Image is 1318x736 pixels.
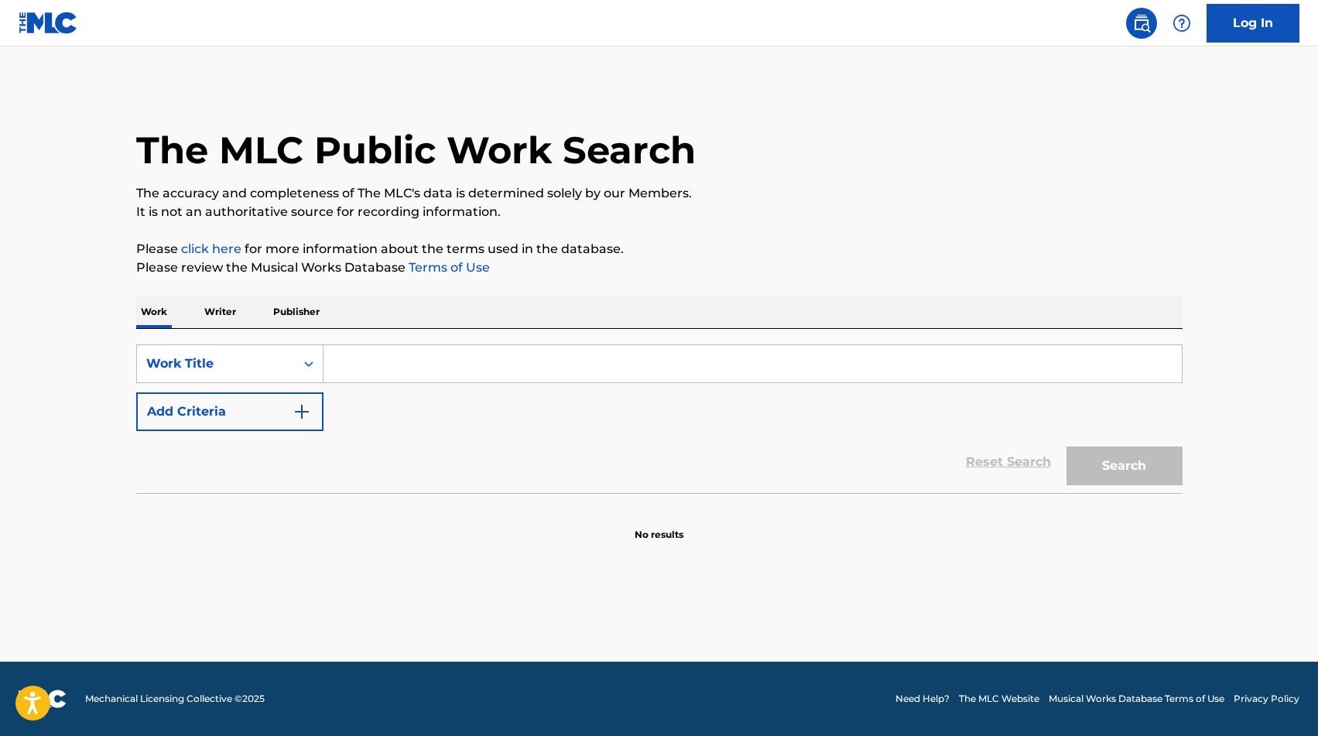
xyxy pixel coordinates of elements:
[635,509,683,542] p: No results
[19,12,78,34] img: MLC Logo
[19,690,67,708] img: logo
[1241,662,1318,736] iframe: Chat Widget
[1132,14,1151,33] img: search
[1234,692,1299,706] a: Privacy Policy
[200,296,241,328] p: Writer
[1166,8,1197,39] div: Help
[1049,692,1224,706] a: Musical Works Database Terms of Use
[959,692,1039,706] a: The MLC Website
[136,203,1183,221] p: It is not an authoritative source for recording information.
[406,260,490,275] a: Terms of Use
[136,392,324,431] button: Add Criteria
[136,184,1183,203] p: The accuracy and completeness of The MLC's data is determined solely by our Members.
[136,296,172,328] p: Work
[136,344,1183,493] form: Search Form
[1207,4,1299,43] a: Log In
[136,258,1183,277] p: Please review the Musical Works Database
[181,241,241,256] a: click here
[1126,8,1157,39] a: Public Search
[146,354,286,373] div: Work Title
[293,402,311,421] img: 9d2ae6d4665cec9f34b9.svg
[85,692,265,706] span: Mechanical Licensing Collective © 2025
[136,240,1183,258] p: Please for more information about the terms used in the database.
[269,296,324,328] p: Publisher
[136,127,696,173] h1: The MLC Public Work Search
[895,692,950,706] a: Need Help?
[1173,14,1191,33] img: help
